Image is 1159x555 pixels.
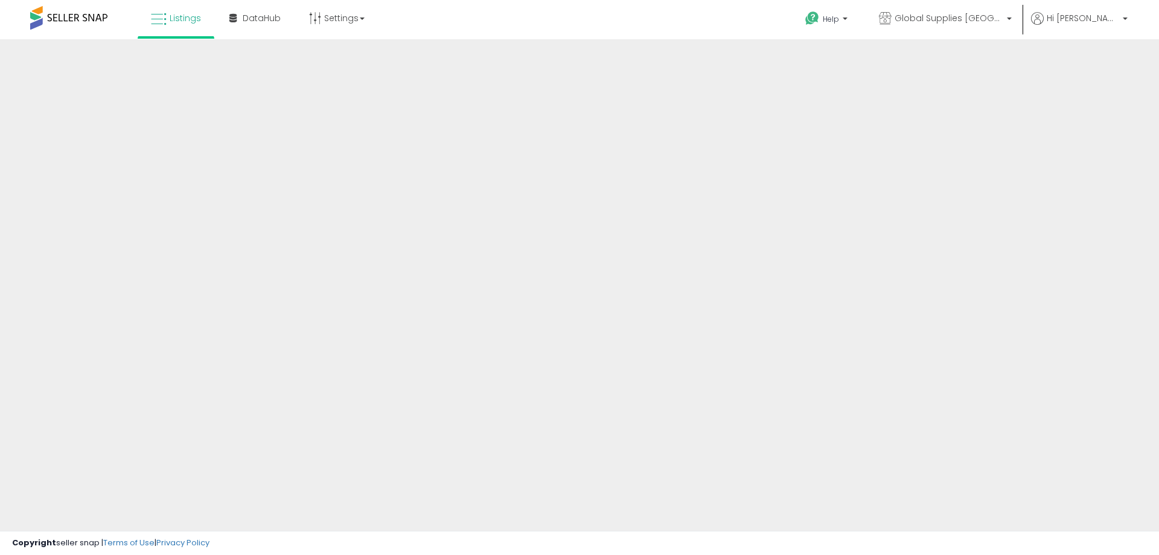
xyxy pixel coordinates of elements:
strong: Copyright [12,537,56,548]
span: Help [823,14,839,24]
a: Terms of Use [103,537,155,548]
a: Hi [PERSON_NAME] [1031,12,1128,39]
span: Global Supplies [GEOGRAPHIC_DATA] [895,12,1003,24]
span: DataHub [243,12,281,24]
div: seller snap | | [12,537,209,549]
i: Get Help [805,11,820,26]
span: Listings [170,12,201,24]
span: Hi [PERSON_NAME] [1047,12,1119,24]
a: Privacy Policy [156,537,209,548]
a: Help [796,2,860,39]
